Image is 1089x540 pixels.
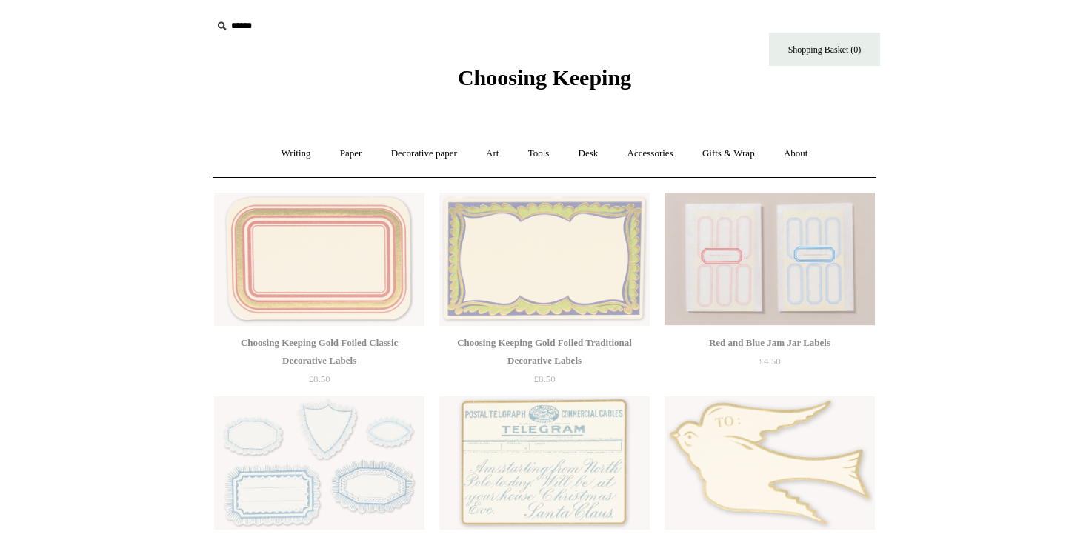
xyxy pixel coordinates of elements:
[327,134,376,173] a: Paper
[665,396,875,530] img: Choosing Keeping Gold Foiled Bird "To" Labels
[668,334,871,352] div: Red and Blue Jam Jar Labels
[769,33,880,66] a: Shopping Basket (0)
[308,373,330,384] span: £8.50
[533,373,555,384] span: £8.50
[759,356,780,367] span: £4.50
[378,134,470,173] a: Decorative paper
[443,334,646,370] div: Choosing Keeping Gold Foiled Traditional Decorative Labels
[439,396,650,530] img: Gold Foiled Christmas Telegram Parcel Labels
[458,65,631,90] span: Choosing Keeping
[214,396,424,530] a: Choosing Keeping "Miniatures" Scalloped Decorative Labels Choosing Keeping "Miniatures" Scalloped...
[458,77,631,87] a: Choosing Keeping
[218,334,421,370] div: Choosing Keeping Gold Foiled Classic Decorative Labels
[439,193,650,326] img: Choosing Keeping Gold Foiled Traditional Decorative Labels
[439,334,650,395] a: Choosing Keeping Gold Foiled Traditional Decorative Labels £8.50
[565,134,612,173] a: Desk
[214,193,424,326] a: Choosing Keeping Gold Foiled Classic Decorative Labels Choosing Keeping Gold Foiled Classic Decor...
[214,193,424,326] img: Choosing Keeping Gold Foiled Classic Decorative Labels
[665,396,875,530] a: Choosing Keeping Gold Foiled Bird "To" Labels Choosing Keeping Gold Foiled Bird "To" Labels
[665,334,875,395] a: Red and Blue Jam Jar Labels £4.50
[770,134,822,173] a: About
[268,134,324,173] a: Writing
[665,193,875,326] img: Red and Blue Jam Jar Labels
[515,134,563,173] a: Tools
[665,193,875,326] a: Red and Blue Jam Jar Labels Red and Blue Jam Jar Labels
[473,134,512,173] a: Art
[439,193,650,326] a: Choosing Keeping Gold Foiled Traditional Decorative Labels Choosing Keeping Gold Foiled Tradition...
[614,134,687,173] a: Accessories
[689,134,768,173] a: Gifts & Wrap
[439,396,650,530] a: Gold Foiled Christmas Telegram Parcel Labels Gold Foiled Christmas Telegram Parcel Labels
[214,396,424,530] img: Choosing Keeping "Miniatures" Scalloped Decorative Labels
[214,334,424,395] a: Choosing Keeping Gold Foiled Classic Decorative Labels £8.50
